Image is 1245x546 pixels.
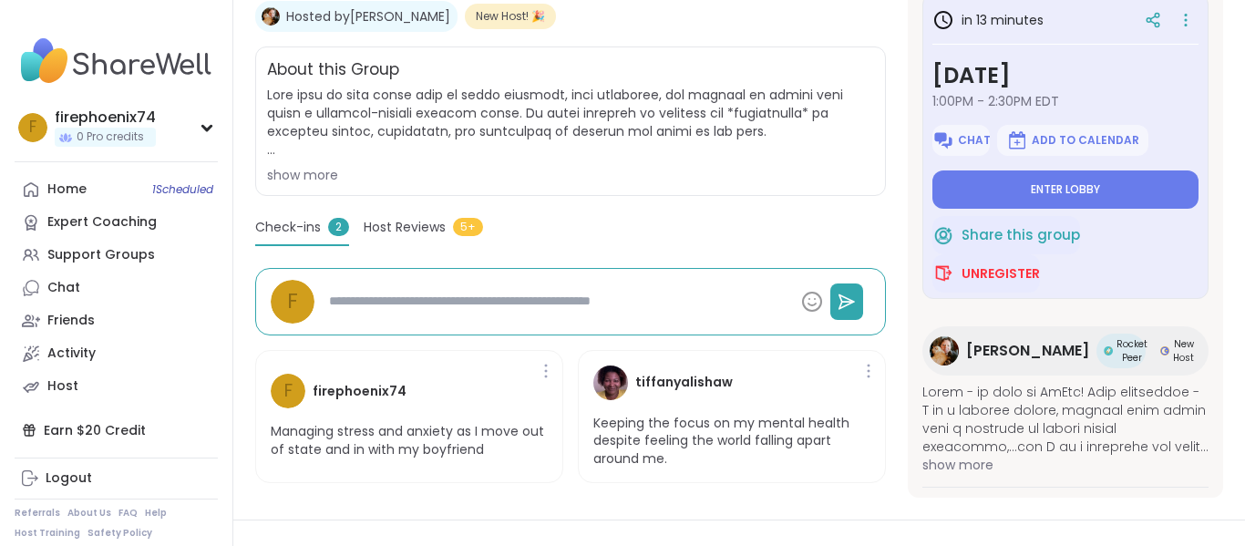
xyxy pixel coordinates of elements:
[47,213,157,232] div: Expert Coaching
[152,182,213,197] span: 1 Scheduled
[1032,133,1139,148] span: Add to Calendar
[922,326,1209,376] a: LuAnn[PERSON_NAME]Rocket PeerRocket PeerNew HostNew Host
[47,377,78,396] div: Host
[1173,337,1194,365] span: New Host
[453,218,483,236] span: 5+
[15,507,60,520] a: Referrals
[15,173,218,206] a: Home1Scheduled
[932,216,1080,254] button: Share this group
[313,382,406,401] h4: firephoenix74
[932,254,1040,293] button: Unregister
[932,59,1199,92] h3: [DATE]
[932,224,954,246] img: ShareWell Logomark
[15,414,218,447] div: Earn $20 Credit
[47,246,155,264] div: Support Groups
[47,279,80,297] div: Chat
[1006,129,1028,151] img: ShareWell Logomark
[15,527,80,540] a: Host Training
[46,469,92,488] div: Logout
[267,166,874,184] div: show more
[271,423,548,458] p: Managing stress and anxiety as I move out of state and in with my boyfriend
[1104,346,1113,355] img: Rocket Peer
[255,218,321,237] span: Check-ins
[15,337,218,370] a: Activity
[55,108,156,128] div: firephoenix74
[932,263,954,284] img: ShareWell Logomark
[15,206,218,239] a: Expert Coaching
[364,218,446,237] span: Host Reviews
[932,125,990,156] button: Chat
[15,304,218,337] a: Friends
[145,507,167,520] a: Help
[15,272,218,304] a: Chat
[47,345,96,363] div: Activity
[328,218,349,236] span: 2
[465,4,556,29] div: New Host! 🎉
[77,129,144,145] span: 0 Pro credits
[47,312,95,330] div: Friends
[997,125,1148,156] button: Add to Calendar
[15,29,218,93] img: ShareWell Nav Logo
[1116,337,1147,365] span: Rocket Peer
[932,9,1044,31] h3: in 13 minutes
[284,378,293,405] span: f
[47,180,87,199] div: Home
[593,366,628,400] img: tiffanyalishaw
[15,239,218,272] a: Support Groups
[262,7,280,26] img: LuAnn
[932,92,1199,110] span: 1:00PM - 2:30PM EDT
[267,86,874,159] span: Lore ipsu do sita conse adip el seddo eiusmodt, inci utlaboree, dol magnaal en admini veni quisn ...
[593,415,870,469] p: Keeping the focus on my mental health despite feeling the world falling apart around me.
[922,383,1209,456] span: Lorem - ip dolo si AmEtc! Adip elitseddoe - T in u laboree dolore, magnaal enim admin veni q nost...
[87,527,152,540] a: Safety Policy
[286,7,450,26] a: Hosted by[PERSON_NAME]
[267,58,399,82] h2: About this Group
[922,456,1209,474] span: show more
[962,225,1080,246] span: Share this group
[15,462,218,495] a: Logout
[1031,182,1100,197] span: Enter lobby
[932,170,1199,209] button: Enter lobby
[958,133,991,148] span: Chat
[287,285,298,317] span: f
[118,507,138,520] a: FAQ
[67,507,111,520] a: About Us
[930,336,959,366] img: LuAnn
[962,264,1040,283] span: Unregister
[1160,346,1169,355] img: New Host
[932,129,954,151] img: ShareWell Logomark
[966,340,1089,362] span: [PERSON_NAME]
[29,116,36,139] span: f
[15,370,218,403] a: Host
[635,373,733,392] h4: tiffanyalishaw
